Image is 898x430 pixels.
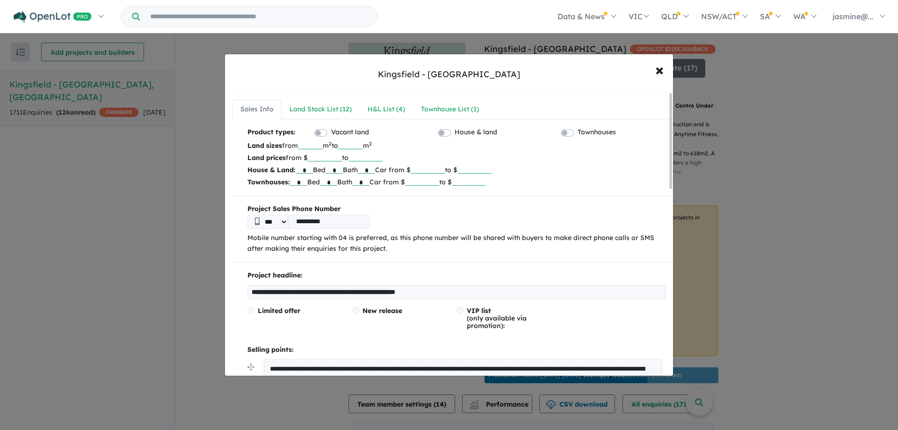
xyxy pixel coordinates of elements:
sup: 2 [329,140,332,147]
p: Bed Bath Car from $ to $ [247,164,666,176]
p: from m to m [247,139,666,152]
b: Product types: [247,127,296,139]
input: Try estate name, suburb, builder or developer [142,7,375,27]
b: Townhouses: [247,178,290,186]
div: Land Stock List ( 12 ) [290,104,352,115]
div: Kingsfield - [GEOGRAPHIC_DATA] [378,68,520,80]
img: Openlot PRO Logo White [14,11,92,23]
div: H&L List ( 4 ) [368,104,405,115]
span: × [655,59,664,80]
span: jasmine@... [833,12,873,21]
p: from $ to [247,152,666,164]
img: Phone icon [255,218,260,225]
p: Selling points: [247,344,666,356]
b: Land prices [247,153,286,162]
span: (only available via promotion): [467,306,527,330]
b: Land sizes [247,141,282,150]
span: New release [362,306,402,315]
div: Sales Info [240,104,274,115]
img: drag.svg [247,364,254,371]
sup: 2 [369,140,372,147]
span: VIP list [467,306,491,315]
p: Mobile number starting with 04 is preferred, as this phone number will be shared with buyers to m... [247,233,666,255]
label: Townhouses [578,127,616,138]
span: Limited offer [258,306,300,315]
b: House & Land: [247,166,296,174]
label: Vacant land [331,127,369,138]
p: Bed Bath Car from $ to $ [247,176,666,188]
b: Project Sales Phone Number [247,204,666,215]
div: Townhouse List ( 1 ) [421,104,479,115]
label: House & land [455,127,497,138]
p: Project headline: [247,270,666,281]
